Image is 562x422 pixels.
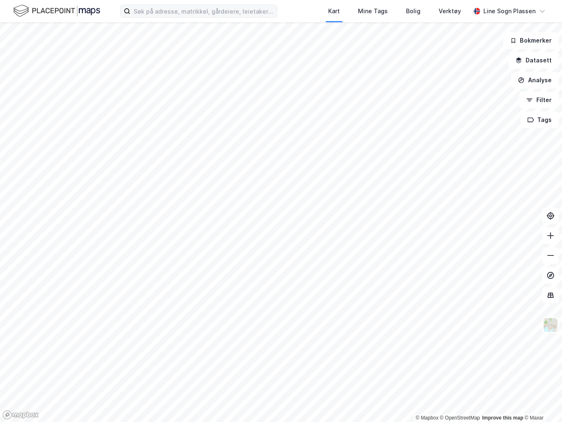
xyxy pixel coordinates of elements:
[439,6,461,16] div: Verktøy
[483,6,536,16] div: Line Sogn Plassen
[406,6,420,16] div: Bolig
[328,6,340,16] div: Kart
[13,4,100,18] img: logo.f888ab2527a4732fd821a326f86c7f29.svg
[521,382,562,422] iframe: Chat Widget
[358,6,388,16] div: Mine Tags
[130,5,277,17] input: Søk på adresse, matrikkel, gårdeiere, leietakere eller personer
[521,382,562,422] div: Kontrollprogram for chat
